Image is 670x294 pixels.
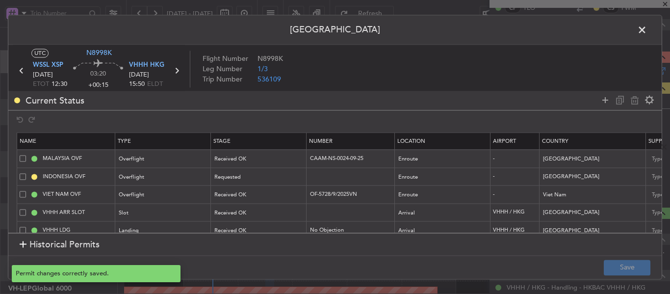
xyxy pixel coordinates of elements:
[493,137,516,145] span: Airport
[490,186,540,204] td: -
[490,150,540,168] td: -
[8,15,662,45] header: [GEOGRAPHIC_DATA]
[542,137,568,145] span: Country
[490,221,540,240] td: VHHH / HKG
[543,206,631,220] input: Type something...
[543,152,631,166] input: Type something...
[490,204,540,222] td: VHHH / HKG
[490,168,540,186] td: -
[543,170,631,185] input: Type something...
[16,269,166,279] div: Permit changes correctly saved.
[543,223,631,238] input: Type something...
[543,187,631,202] input: Type something...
